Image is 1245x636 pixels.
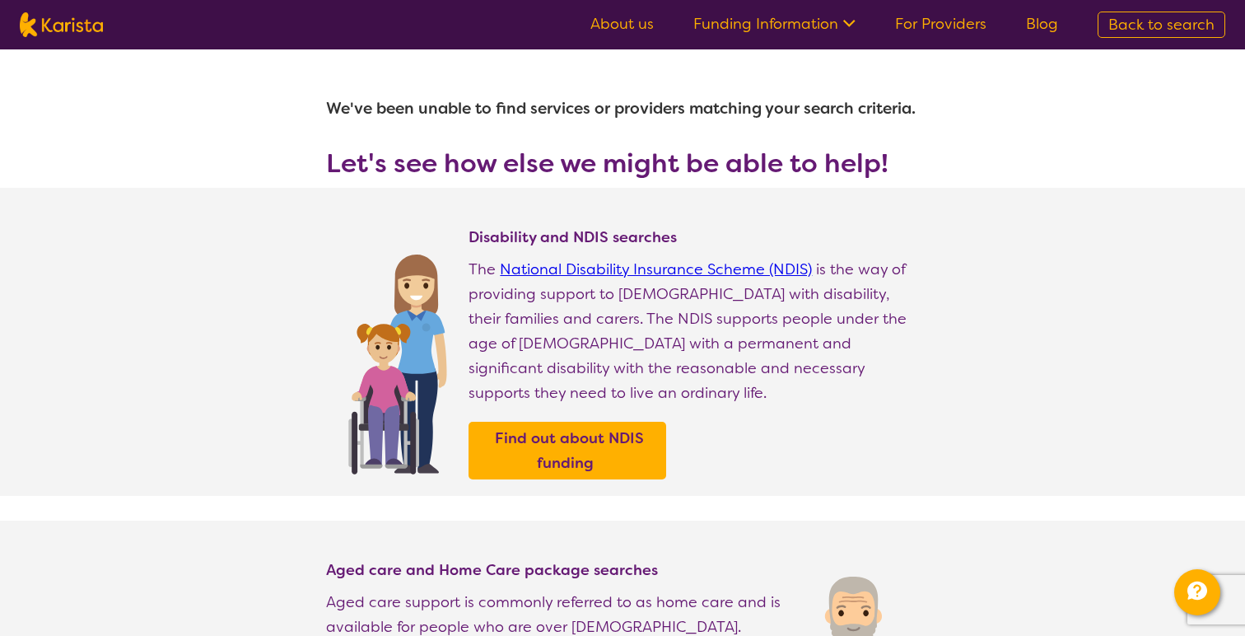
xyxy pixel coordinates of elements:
a: Back to search [1098,12,1225,38]
a: For Providers [895,14,986,34]
b: Find out about NDIS funding [495,428,644,473]
a: Funding Information [693,14,856,34]
a: Find out about NDIS funding [473,426,662,475]
h4: Disability and NDIS searches [469,227,919,247]
a: Blog [1026,14,1058,34]
p: The is the way of providing support to [DEMOGRAPHIC_DATA] with disability, their families and car... [469,257,919,405]
a: National Disability Insurance Scheme (NDIS) [500,260,812,279]
img: Karista logo [20,12,103,37]
h4: Aged care and Home Care package searches [326,560,788,580]
img: Find NDIS and Disability services and providers [343,244,452,475]
button: Channel Menu [1174,569,1220,615]
span: Back to search [1108,15,1215,35]
a: About us [590,14,654,34]
h1: We've been unable to find services or providers matching your search criteria. [326,89,919,129]
h3: Let's see how else we might be able to help! [326,148,919,178]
